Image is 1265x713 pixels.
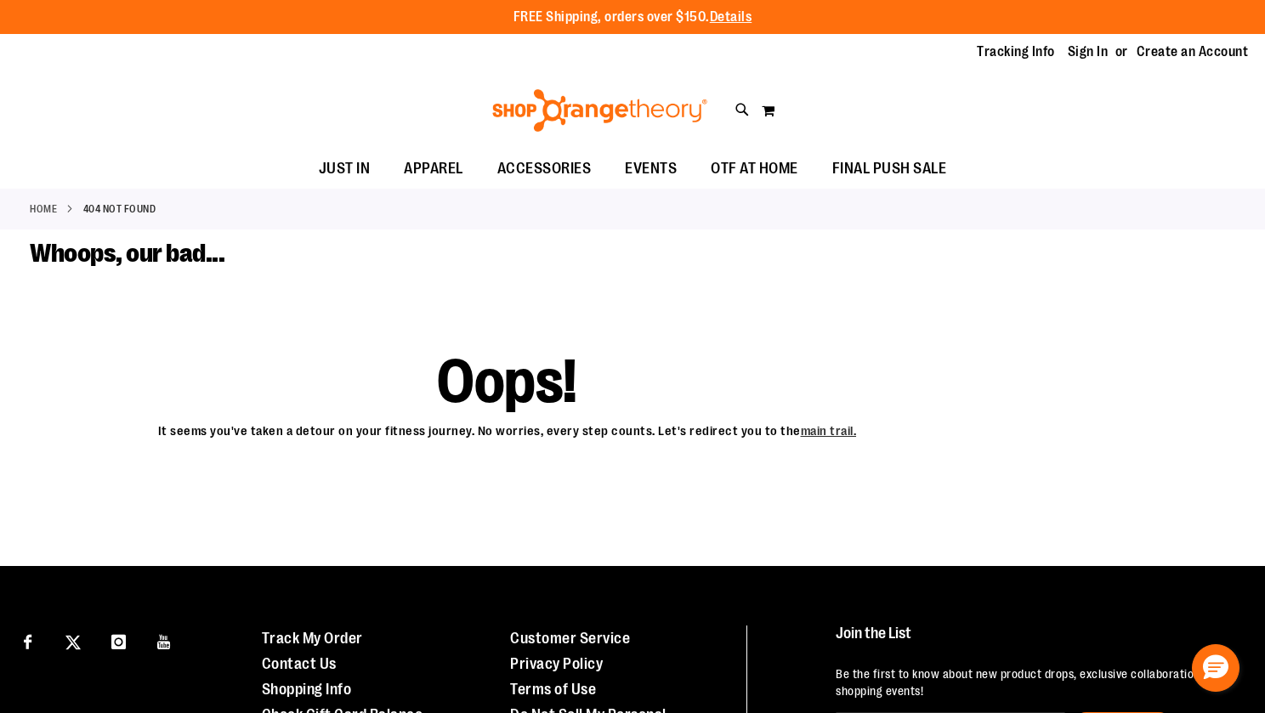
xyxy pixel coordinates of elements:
[490,89,710,132] img: Shop Orangetheory
[625,150,677,188] span: EVENTS
[30,414,984,440] p: It seems you've taken a detour on your fitness journey. No worries, every step counts. Let's redi...
[836,625,1232,657] h4: Join the List
[977,42,1055,61] a: Tracking Info
[510,655,603,672] a: Privacy Policy
[815,150,964,189] a: FINAL PUSH SALE
[319,150,371,188] span: JUST IN
[694,150,815,189] a: OTF AT HOME
[1068,42,1109,61] a: Sign In
[480,150,609,189] a: ACCESSORIES
[513,8,752,27] p: FREE Shipping, orders over $150.
[262,681,352,698] a: Shopping Info
[437,366,577,397] span: Oops!
[836,665,1232,699] p: Be the first to know about new product drops, exclusive collaborations, and shopping events!
[404,150,463,188] span: APPAREL
[711,150,798,188] span: OTF AT HOME
[497,150,592,188] span: ACCESSORIES
[262,630,363,647] a: Track My Order
[710,9,752,25] a: Details
[30,201,57,217] a: Home
[59,625,88,655] a: Visit our X page
[302,150,388,189] a: JUST IN
[83,201,156,217] strong: 404 Not Found
[30,239,224,268] span: Whoops, our bad...
[608,150,694,189] a: EVENTS
[262,655,337,672] a: Contact Us
[801,424,857,439] a: main trail.
[1192,644,1239,692] button: Hello, have a question? Let’s chat.
[1137,42,1249,61] a: Create an Account
[510,681,596,698] a: Terms of Use
[104,625,133,655] a: Visit our Instagram page
[510,630,630,647] a: Customer Service
[832,150,947,188] span: FINAL PUSH SALE
[13,625,43,655] a: Visit our Facebook page
[387,150,480,189] a: APPAREL
[150,625,179,655] a: Visit our Youtube page
[65,635,81,650] img: Twitter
